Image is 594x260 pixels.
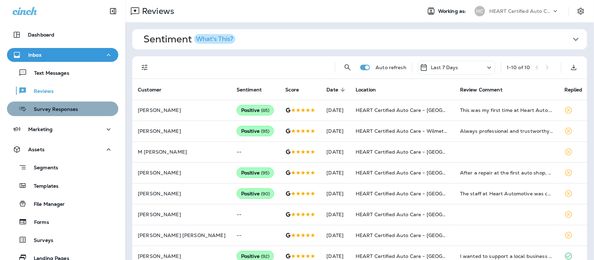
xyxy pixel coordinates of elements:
span: Sentiment [237,87,271,93]
span: ( 95 ) [261,128,270,134]
span: HEART Certified Auto Care - [GEOGRAPHIC_DATA] [356,107,481,113]
p: Text Messages [27,70,69,77]
div: Always professional and trustworthy service! [460,128,553,135]
span: HEART Certified Auto Care - [GEOGRAPHIC_DATA] [356,211,481,218]
button: SentimentWhat's This? [138,29,593,49]
td: -- [231,204,280,225]
button: Segments [7,160,118,175]
p: Inbox [28,52,41,58]
td: [DATE] [321,100,350,121]
button: Export as CSV [567,60,581,74]
span: Score [285,87,308,93]
span: Date [326,87,347,93]
span: HEART Certified Auto Care - [GEOGRAPHIC_DATA] [356,149,481,155]
td: [DATE] [321,141,350,162]
button: Survey Responses [7,101,118,116]
div: Positive [237,168,274,178]
span: HEART Certified Auto Care - [GEOGRAPHIC_DATA] [356,253,481,259]
p: Reviews [27,88,54,95]
button: Dashboard [7,28,118,42]
span: Score [285,87,299,93]
div: After a repair at the first auto shop, our car developed additional problems, and we suspected th... [460,169,553,176]
td: -- [231,141,280,162]
button: Text Messages [7,65,118,80]
p: File Manager [27,201,65,208]
button: File Manager [7,196,118,211]
p: [PERSON_NAME] [138,170,225,176]
span: ( 90 ) [261,191,270,197]
span: Replied [564,87,592,93]
td: [DATE] [321,162,350,183]
p: Reviews [139,6,174,16]
span: Review Comment [460,87,512,93]
button: Filters [138,60,152,74]
span: Customer [138,87,161,93]
p: Auto refresh [375,65,406,70]
span: Location [356,87,376,93]
div: Positive [237,105,274,115]
div: The staff at Heart Automotive was courteous and handled my blown tire like the professionals they... [460,190,553,197]
div: I wanted to support a local business and Heart Certified Auto Care in Evanston came highly recomm... [460,253,553,260]
span: Customer [138,87,171,93]
td: [DATE] [321,204,350,225]
p: Dashboard [28,32,54,38]
div: 1 - 10 of 10 [507,65,530,70]
p: Surveys [27,237,53,244]
p: [PERSON_NAME] [138,107,225,113]
div: This was my first time at Heart Auto. The staff were so warm and helpful. I had to replace all of... [460,107,553,114]
span: Replied [564,87,583,93]
td: -- [231,225,280,246]
p: Templates [27,183,58,190]
button: What's This? [194,34,235,44]
p: M [PERSON_NAME] [138,149,225,155]
span: Review Comment [460,87,502,93]
button: Surveys [7,233,118,247]
p: Last 7 Days [431,65,458,70]
span: ( 95 ) [261,170,270,176]
p: Assets [28,147,45,152]
p: [PERSON_NAME] [138,253,225,259]
span: ( 85 ) [261,107,270,113]
p: HEART Certified Auto Care [489,8,552,14]
p: Marketing [28,127,53,132]
button: Forms [7,214,118,229]
span: Date [326,87,338,93]
button: Reviews [7,83,118,98]
h1: Sentiment [143,33,235,45]
button: Settings [575,5,587,17]
div: HC [475,6,485,16]
button: Inbox [7,48,118,62]
button: Templates [7,178,118,193]
td: [DATE] [321,183,350,204]
button: Marketing [7,122,118,136]
p: [PERSON_NAME] [138,128,225,134]
span: HEART Certified Auto Care - [GEOGRAPHIC_DATA] [356,190,481,197]
td: [DATE] [321,121,350,141]
button: Assets [7,143,118,156]
span: HEART Certified Auto Care - Wilmette [356,128,449,134]
p: [PERSON_NAME] [138,191,225,196]
div: Positive [237,126,274,136]
span: Sentiment [237,87,262,93]
p: Survey Responses [27,106,78,113]
span: Working as: [438,8,468,14]
p: Forms [27,219,49,226]
div: Positive [237,188,275,199]
span: ( 92 ) [261,253,270,259]
p: [PERSON_NAME] [138,212,225,217]
p: Segments [27,165,58,172]
td: [DATE] [321,225,350,246]
button: Search Reviews [341,60,355,74]
div: What's This? [196,36,233,42]
p: [PERSON_NAME] [PERSON_NAME] [138,233,225,238]
span: Location [356,87,385,93]
button: Collapse Sidebar [103,4,123,18]
span: HEART Certified Auto Care - [GEOGRAPHIC_DATA] [356,232,481,238]
span: HEART Certified Auto Care - [GEOGRAPHIC_DATA] [356,170,481,176]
